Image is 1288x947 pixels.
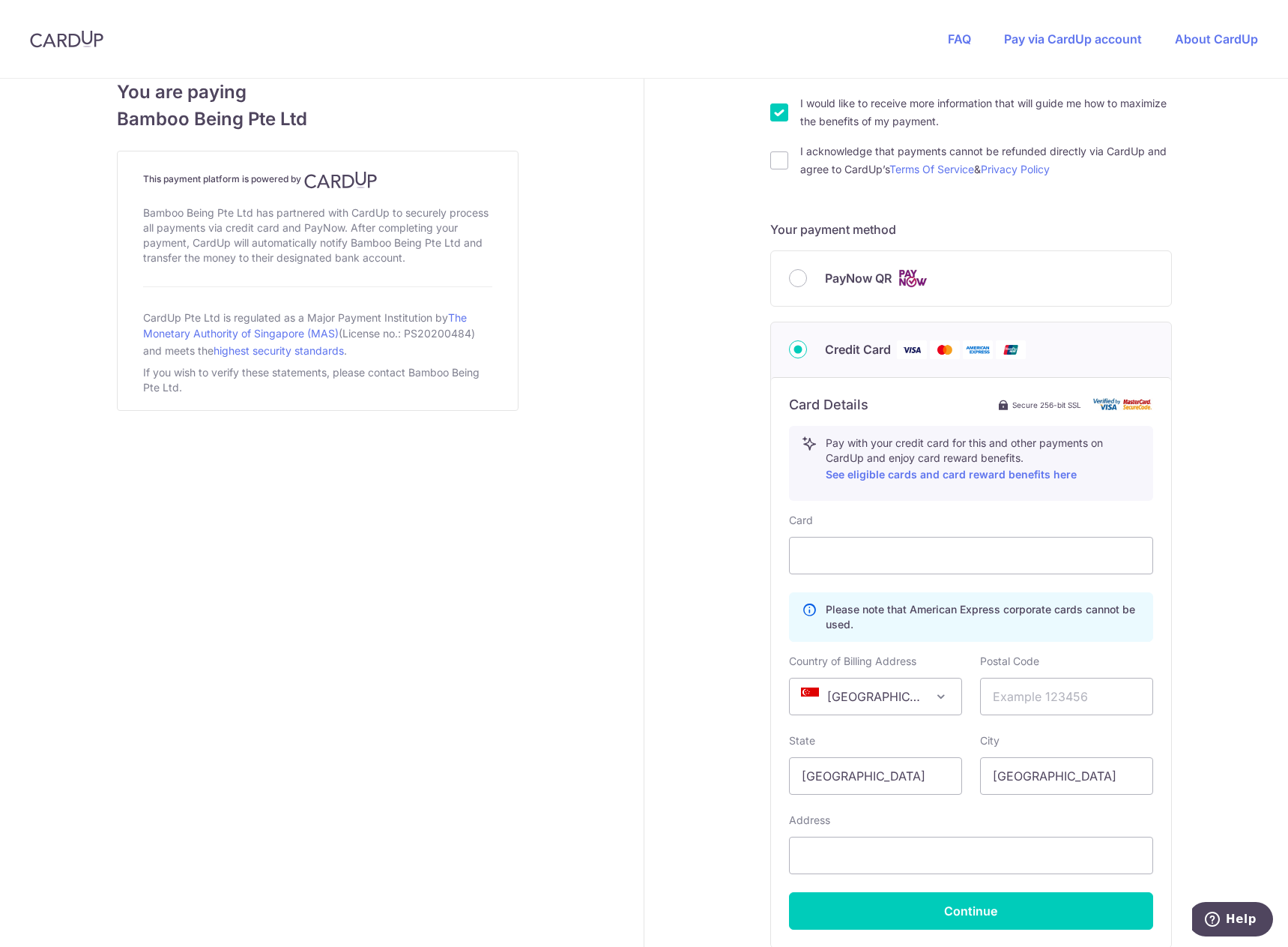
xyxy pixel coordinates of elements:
[143,202,492,268] div: Bamboo Being Pte Ltd has partnered with CardUp to securely process all payments via credit card a...
[1175,31,1258,46] a: About CardUp
[1093,398,1153,411] img: card secure
[214,344,344,357] a: highest security standards
[304,171,378,189] img: CardUp
[889,163,974,175] a: Terms Of Service
[143,171,492,189] h4: This payment platform is powered by
[980,654,1039,669] label: Postal Code
[825,269,892,287] span: PayNow QR
[1004,31,1142,46] a: Pay via CardUp account
[143,362,492,398] div: If you wish to verify these statements, please contact Bamboo Being Pte Ltd.
[789,678,962,715] span: Singapore
[789,513,813,528] label: Card
[981,163,1050,175] a: Privacy Policy
[826,602,1140,632] p: Please note that American Express corporate cards cannot be used.
[930,340,960,359] img: Mastercard
[117,79,518,106] span: You are paying
[826,436,1140,484] p: Pay with your credit card for this and other payments on CardUp and enjoy card reward benefits.
[789,654,916,669] label: Country of Billing Address
[789,340,1153,359] div: Credit Card Visa Mastercard American Express Union Pay
[789,892,1153,930] button: Continue
[789,733,815,748] label: State
[789,813,830,828] label: Address
[800,142,1172,178] label: I acknowledge that payments cannot be refunded directly via CardUp and agree to CardUp’s &
[897,340,927,359] img: Visa
[789,269,1153,288] div: PayNow QR Cards logo
[800,94,1172,130] label: I would like to receive more information that will guide me how to maximize the benefits of my pa...
[898,269,928,288] img: Cards logo
[117,106,518,133] span: Bamboo Being Pte Ltd
[948,31,971,46] a: FAQ
[770,220,1172,238] h5: Your payment method
[1012,399,1081,411] span: Secure 256-bit SSL
[789,396,868,414] h6: Card Details
[980,678,1153,715] input: Example 123456
[980,733,1000,748] label: City
[826,468,1077,481] a: See eligible cards and card reward benefits here
[790,679,961,715] span: Singapore
[143,305,492,362] div: CardUp Pte Ltd is regulated as a Major Payment Institution by (License no.: PS20200484) and meets...
[825,340,891,358] span: Credit Card
[802,547,1140,565] iframe: Secure card payment input frame
[996,340,1026,359] img: Union Pay
[963,340,993,359] img: American Express
[30,30,103,48] img: CardUp
[1192,902,1273,940] iframe: Opens a widget where you can find more information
